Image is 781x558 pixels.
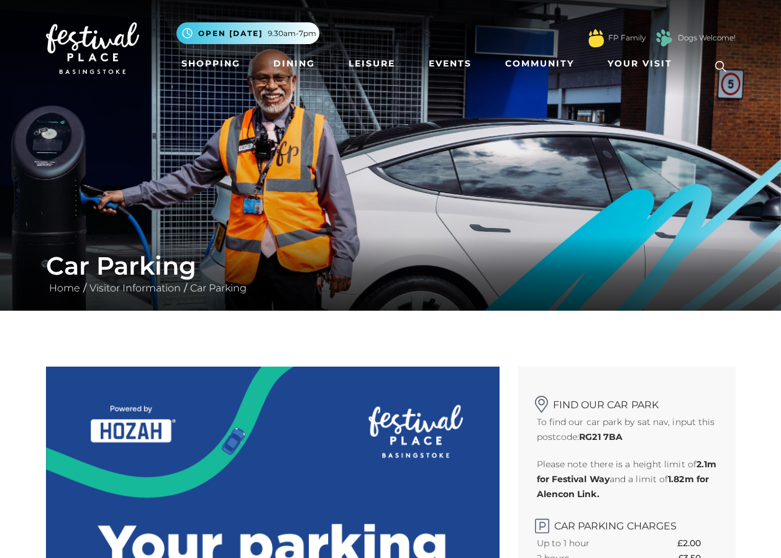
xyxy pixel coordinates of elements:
strong: RG21 7BA [579,431,623,442]
a: FP Family [608,32,646,43]
a: Dogs Welcome! [678,32,736,43]
a: Visitor Information [86,282,184,294]
a: Community [500,52,579,75]
a: Home [46,282,83,294]
th: Up to 1 hour [537,536,636,551]
a: Events [424,52,477,75]
a: Leisure [344,52,400,75]
p: Please note there is a height limit of and a limit of [537,457,717,501]
span: Your Visit [608,57,672,70]
span: 9.30am-7pm [268,28,316,39]
button: Open [DATE] 9.30am-7pm [176,22,319,44]
a: Car Parking [187,282,250,294]
div: / / [37,251,745,296]
a: Your Visit [603,52,683,75]
img: Festival Place Logo [46,22,139,75]
p: To find our car park by sat nav, input this postcode: [537,414,717,444]
h2: Car Parking Charges [537,514,717,532]
th: £2.00 [677,536,716,551]
span: Open [DATE] [198,28,263,39]
a: Dining [268,52,320,75]
h1: Car Parking [46,251,736,281]
a: Shopping [176,52,245,75]
h2: Find our car park [537,391,717,411]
